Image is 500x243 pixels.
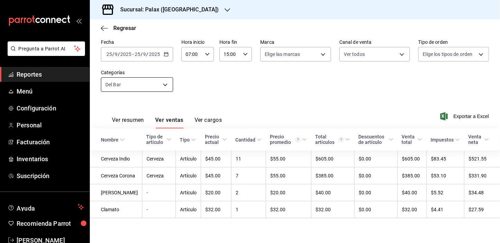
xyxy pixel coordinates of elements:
td: $605.00 [311,150,354,167]
input: -- [143,51,147,57]
td: $40.00 [311,184,354,201]
td: [PERSON_NAME] [90,184,142,201]
span: - [132,51,134,57]
button: Ver cargos [195,117,222,128]
button: Pregunta a Parrot AI [8,41,85,56]
span: Elige las marcas [265,51,300,58]
td: $385.00 [311,167,354,184]
span: Venta total [402,134,423,145]
span: Precio promedio [270,134,307,145]
span: / [147,51,149,57]
span: Impuestos [431,137,460,143]
span: Pregunta a Parrot AI [19,45,74,52]
label: Fecha [101,40,173,45]
td: Artículo [176,201,201,218]
td: Artículo [176,167,201,184]
div: Tipo de artículo [147,134,166,145]
td: - [142,184,176,201]
span: Ver todos [344,51,365,58]
div: Impuestos [431,137,454,143]
label: Categorías [101,70,173,75]
td: 11 [231,150,266,167]
span: Configuración [17,104,84,113]
td: $55.00 [266,167,311,184]
td: 1 [231,201,266,218]
button: Exportar a Excel [442,112,489,120]
td: $34.48 [464,184,500,201]
span: Personal [17,120,84,130]
td: $0.00 [354,201,397,218]
td: $5.52 [426,184,464,201]
td: $605.00 [398,150,427,167]
td: $20.00 [266,184,311,201]
td: $20.00 [201,184,231,201]
td: $83.45 [426,150,464,167]
input: -- [114,51,118,57]
td: Artículo [176,150,201,167]
td: Cerveza [142,167,176,184]
h3: Sucursal: Palax ([GEOGRAPHIC_DATA]) [115,6,219,14]
td: $32.00 [266,201,311,218]
span: Ayuda [17,203,75,211]
div: Nombre [101,137,119,143]
div: Cantidad [235,137,255,143]
td: $0.00 [354,150,397,167]
span: Total artículos [315,134,350,145]
td: $32.00 [201,201,231,218]
td: $32.00 [311,201,354,218]
span: / [112,51,114,57]
span: Nombre [101,137,125,143]
label: Canal de venta [339,40,410,45]
td: $32.00 [398,201,427,218]
div: Descuentos de artículo [358,134,387,145]
td: Cerveza [142,150,176,167]
button: open_drawer_menu [76,18,82,23]
td: $53.10 [426,167,464,184]
td: $0.00 [354,167,397,184]
label: Hora fin [219,40,252,45]
input: -- [134,51,141,57]
td: - [142,201,176,218]
svg: Precio promedio = Total artículos / cantidad [295,137,301,142]
label: Hora inicio [181,40,214,45]
input: ---- [120,51,132,57]
td: $45.00 [201,167,231,184]
span: Reportes [17,70,84,79]
div: Precio actual [205,134,221,145]
span: Tipo [180,137,196,143]
td: $4.41 [426,201,464,218]
td: $0.00 [354,184,397,201]
td: $27.59 [464,201,500,218]
svg: El total artículos considera cambios de precios en los artículos así como costos adicionales por ... [339,137,344,142]
td: $45.00 [201,150,231,167]
span: Recomienda Parrot [17,219,84,228]
span: Regresar [113,25,136,31]
span: Inventarios [17,154,84,164]
span: Precio actual [205,134,227,145]
input: ---- [149,51,160,57]
td: $55.00 [266,150,311,167]
button: Ver resumen [112,117,144,128]
td: $331.90 [464,167,500,184]
div: navigation tabs [112,117,222,128]
button: Ver ventas [155,117,183,128]
span: Elige los tipos de orden [423,51,472,58]
span: Menú [17,87,84,96]
div: Venta neta [468,134,483,145]
td: $40.00 [398,184,427,201]
span: / [118,51,120,57]
input: -- [106,51,112,57]
td: Artículo [176,184,201,201]
a: Pregunta a Parrot AI [5,50,85,57]
span: Descuentos de artículo [358,134,393,145]
span: Tipo de artículo [147,134,172,145]
td: Clamato [90,201,142,218]
td: Cerveza Corona [90,167,142,184]
span: Suscripción [17,171,84,181]
div: Venta total [402,134,416,145]
div: Total artículos [315,134,344,145]
span: / [141,51,143,57]
div: Precio promedio [270,134,301,145]
div: Tipo [180,137,190,143]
